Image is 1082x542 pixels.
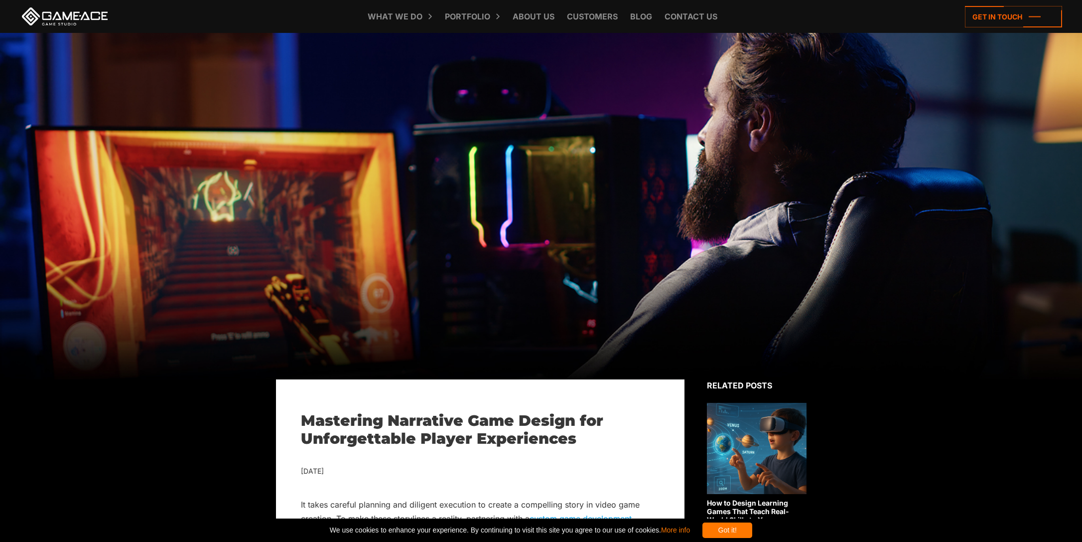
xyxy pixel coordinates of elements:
a: More info [661,526,690,534]
span: We use cookies to enhance your experience. By continuing to visit this site you agree to our use ... [330,523,690,538]
a: How to Design Learning Games That Teach Real-World Skills to Young Learners [707,403,807,533]
div: Related posts [707,379,807,391]
div: Got it! [702,523,752,538]
h1: Mastering Narrative Game Design for Unforgettable Player Experiences [301,412,660,448]
div: [DATE] [301,465,660,478]
img: Related [707,403,807,494]
a: Get in touch [965,6,1062,27]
